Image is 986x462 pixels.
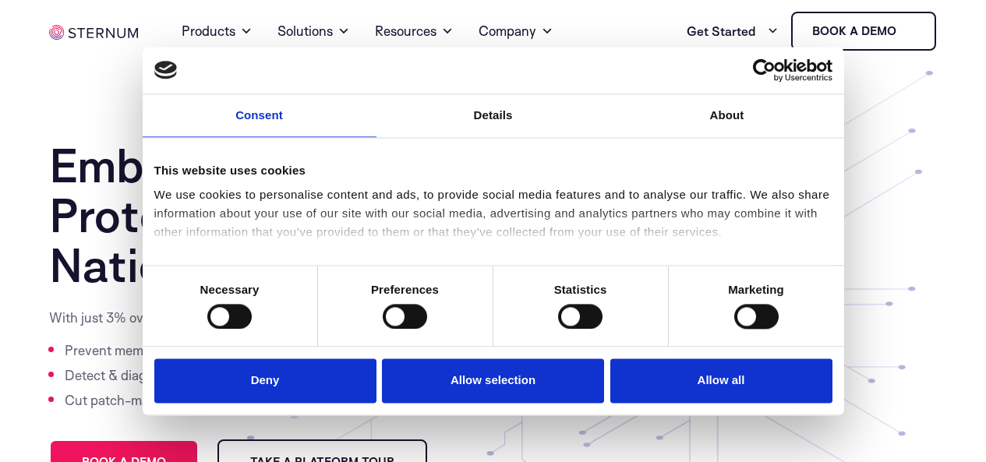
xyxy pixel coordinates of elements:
strong: Marketing [728,283,784,296]
a: Usercentrics Cookiebot - opens in a new window [696,58,832,82]
strong: Statistics [554,283,607,296]
li: Prevent memory & command injection attacks in real-time [65,338,412,363]
p: With just 3% overhead… [49,309,412,327]
li: Detect & diagnose device & fleet-level anomalies [65,363,412,388]
img: logo [154,62,178,79]
img: sternum iot [903,25,915,37]
a: Details [376,94,610,137]
button: Allow selection [382,359,604,404]
div: We use cookies to personalise content and ads, to provide social media features and to analyse ou... [154,185,832,242]
li: Cut patch-management costs by 40% [65,388,412,413]
a: Book a demo [791,12,936,51]
strong: Preferences [371,283,439,296]
img: sternum iot [49,25,138,40]
a: Solutions [277,3,350,59]
button: Deny [154,359,376,404]
div: This website uses cookies [154,161,832,180]
strong: Necessary [200,283,260,296]
a: Products [182,3,253,59]
a: Company [479,3,553,59]
h1: Embedded System Protection Against Nation State Attacks [49,140,509,290]
a: About [610,94,844,137]
a: Resources [375,3,454,59]
a: Get Started [687,16,779,47]
a: Consent [143,94,376,137]
button: Allow all [610,359,832,404]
